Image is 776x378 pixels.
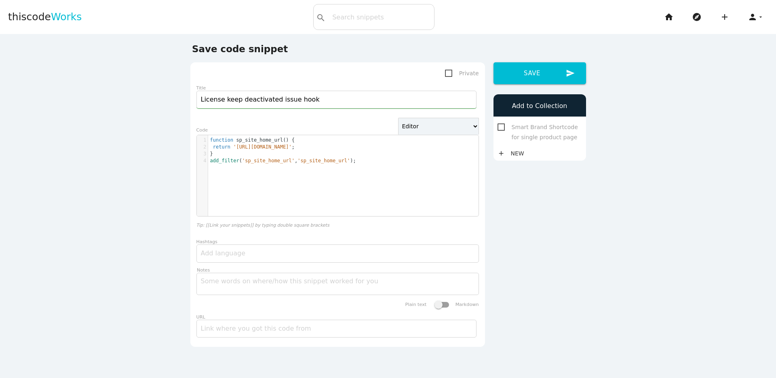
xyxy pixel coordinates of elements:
span: Works [51,11,82,23]
label: URL [196,314,205,320]
label: Code [196,127,208,133]
div: 3 [197,151,208,157]
span: Private [445,68,479,79]
span: } [210,151,213,157]
input: Search snippets [328,8,434,25]
span: Smart Brand Shortcode for single product page [498,122,582,132]
button: search [314,4,328,30]
input: Add language [201,245,249,262]
div: 2 [197,144,208,151]
span: return [213,144,230,150]
a: addNew [498,146,528,161]
span: ( , ); [210,158,356,164]
i: explore [692,4,702,30]
label: Hashtags [196,239,217,244]
i: add [720,4,730,30]
h6: Add to Collection [498,102,582,110]
i: search [316,5,326,31]
a: thiscodeWorks [8,4,82,30]
input: Link where you got this code from [196,320,477,338]
span: () { [210,137,295,143]
i: arrow_drop_down [757,4,764,30]
label: Title [196,85,206,91]
label: Plain text Markdown [405,302,479,307]
i: send [566,62,575,84]
b: Save code snippet [192,44,288,54]
span: 'sp_site_home_url' [297,158,350,164]
input: What does this code do? [196,91,477,108]
div: 1 [197,137,208,144]
i: Tip: [[Link your snippets]] by typing double square brackets [196,223,329,228]
i: person [748,4,757,30]
span: ; [210,144,295,150]
label: Notes [197,268,210,273]
button: sendSave [493,62,586,84]
span: 'sp_site_home_url' [242,158,295,164]
i: home [664,4,674,30]
span: add_filter [210,158,239,164]
div: 4 [197,157,208,164]
span: '[URL][DOMAIN_NAME]' [233,144,292,150]
i: add [498,146,505,161]
span: sp_site_home_url [236,137,283,143]
span: function [210,137,234,143]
